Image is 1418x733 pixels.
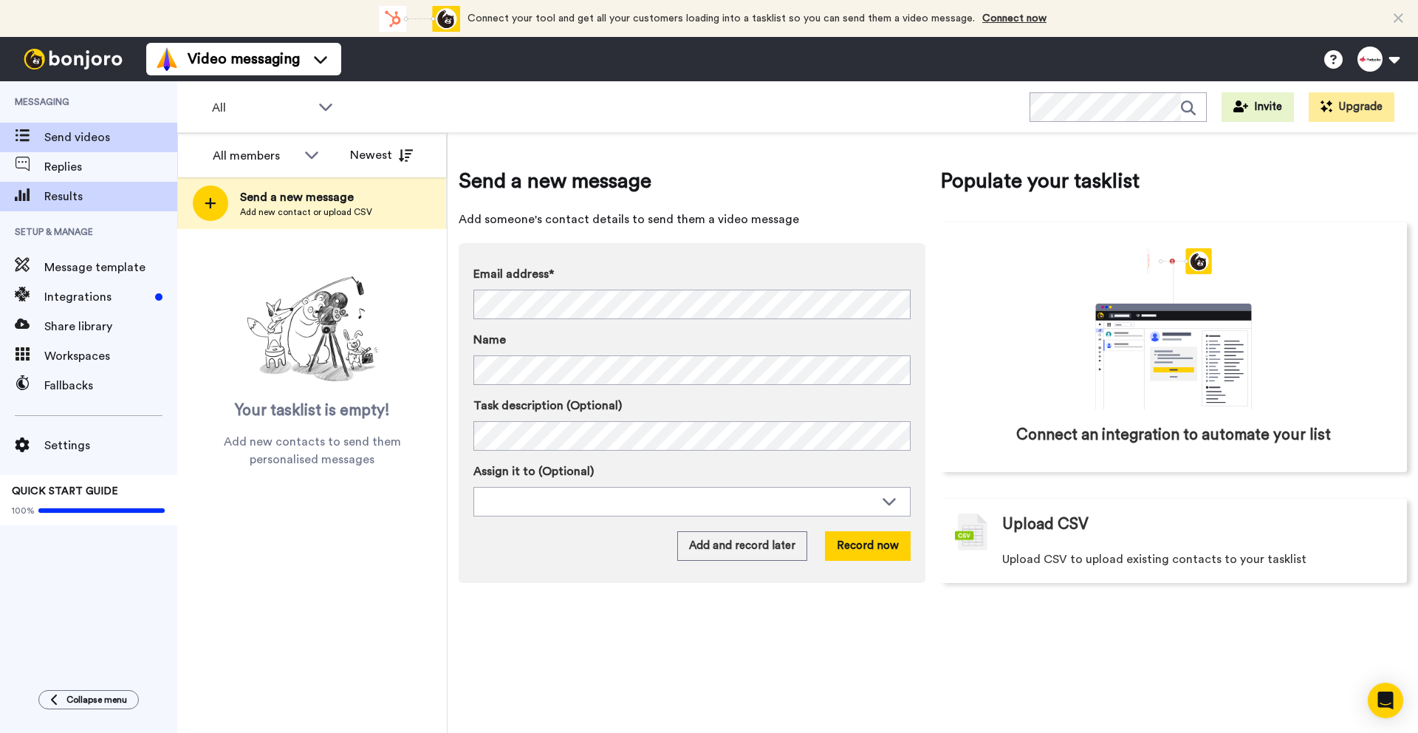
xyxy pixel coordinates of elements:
span: Send videos [44,129,177,146]
span: Upload CSV [1002,514,1089,536]
span: Fallbacks [44,377,177,395]
span: 100% [12,505,35,516]
button: Record now [825,531,911,561]
span: Replies [44,158,177,176]
button: Invite [1222,92,1294,122]
span: All [212,99,311,117]
img: bj-logo-header-white.svg [18,49,129,69]
span: Collapse menu [66,694,127,706]
span: QUICK START GUIDE [12,486,118,497]
span: Add new contact or upload CSV [240,206,372,218]
button: Newest [339,140,424,170]
span: Send a new message [240,188,372,206]
div: animation [1063,248,1284,409]
label: Assign it to (Optional) [473,463,911,480]
button: Upgrade [1309,92,1394,122]
button: Collapse menu [38,690,139,709]
span: Video messaging [188,49,300,69]
span: Add new contacts to send them personalised messages [199,433,425,468]
span: Results [44,188,177,205]
span: Send a new message [459,166,925,196]
label: Task description (Optional) [473,397,911,415]
img: vm-color.svg [155,47,179,71]
div: Open Intercom Messenger [1368,683,1403,718]
label: Email address* [473,265,911,283]
div: animation [379,6,460,32]
span: Workspaces [44,347,177,365]
span: Populate your tasklist [940,166,1407,196]
img: csv-grey.png [955,514,987,550]
span: Connect an integration to automate your list [1016,424,1331,446]
a: Connect now [982,13,1047,24]
span: Share library [44,318,177,335]
div: All members [213,147,297,165]
span: Integrations [44,288,149,306]
span: Your tasklist is empty! [235,400,390,422]
span: Add someone's contact details to send them a video message [459,211,925,228]
img: ready-set-action.png [239,270,386,389]
button: Add and record later [677,531,807,561]
span: Message template [44,259,177,276]
span: Upload CSV to upload existing contacts to your tasklist [1002,550,1306,568]
span: Connect your tool and get all your customers loading into a tasklist so you can send them a video... [467,13,975,24]
span: Settings [44,437,177,454]
span: Name [473,331,506,349]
